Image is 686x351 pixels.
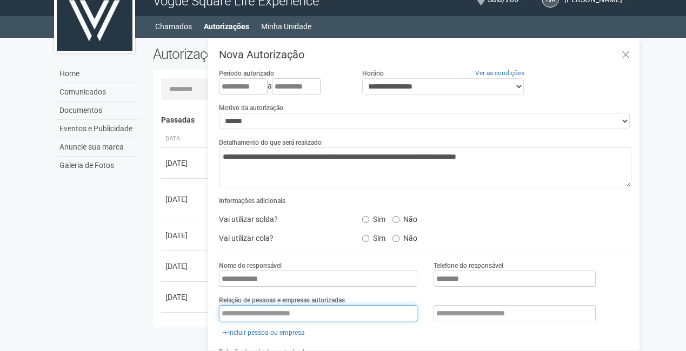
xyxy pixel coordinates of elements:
h2: Autorizações [153,46,384,62]
label: Período autorizado [219,69,274,78]
label: Não [392,211,417,224]
input: Não [392,235,399,242]
div: Vai utilizar solda? [211,211,354,227]
label: Não [392,230,417,243]
label: Horário [362,69,384,78]
label: Informações adicionais [219,196,285,206]
div: [DATE] [165,158,205,168]
a: Ver as condições [475,69,524,77]
div: Vai utilizar cola? [211,230,354,246]
h3: Nova Autorização [219,49,631,60]
label: Sim [362,230,385,243]
label: Relação de pessoas e empresas autorizadas [219,295,345,305]
a: Documentos [57,102,137,120]
div: [DATE] [165,292,205,302]
a: Anuncie sua marca [57,138,137,157]
a: Home [57,65,137,83]
label: Motivo da autorização [219,103,283,113]
h4: Passadas [161,116,624,124]
a: Galeria de Fotos [57,157,137,174]
label: Nome do responsável [219,261,282,271]
input: Sim [362,216,369,223]
a: Incluir pessoa ou empresa [219,327,308,339]
label: Sim [362,211,385,224]
div: [DATE] [165,261,205,272]
a: Autorizações [204,19,249,34]
a: Minha Unidade [261,19,311,34]
label: Telefone do responsável [434,261,503,271]
a: Eventos e Publicidade [57,120,137,138]
a: Chamados [155,19,192,34]
input: Sim [362,235,369,242]
a: Comunicados [57,83,137,102]
div: a [219,78,345,94]
label: Detalhamento do que será realizado [219,138,322,147]
input: Não [392,216,399,223]
div: [DATE] [165,230,205,241]
div: [DATE] [165,194,205,205]
th: Data [161,130,210,148]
